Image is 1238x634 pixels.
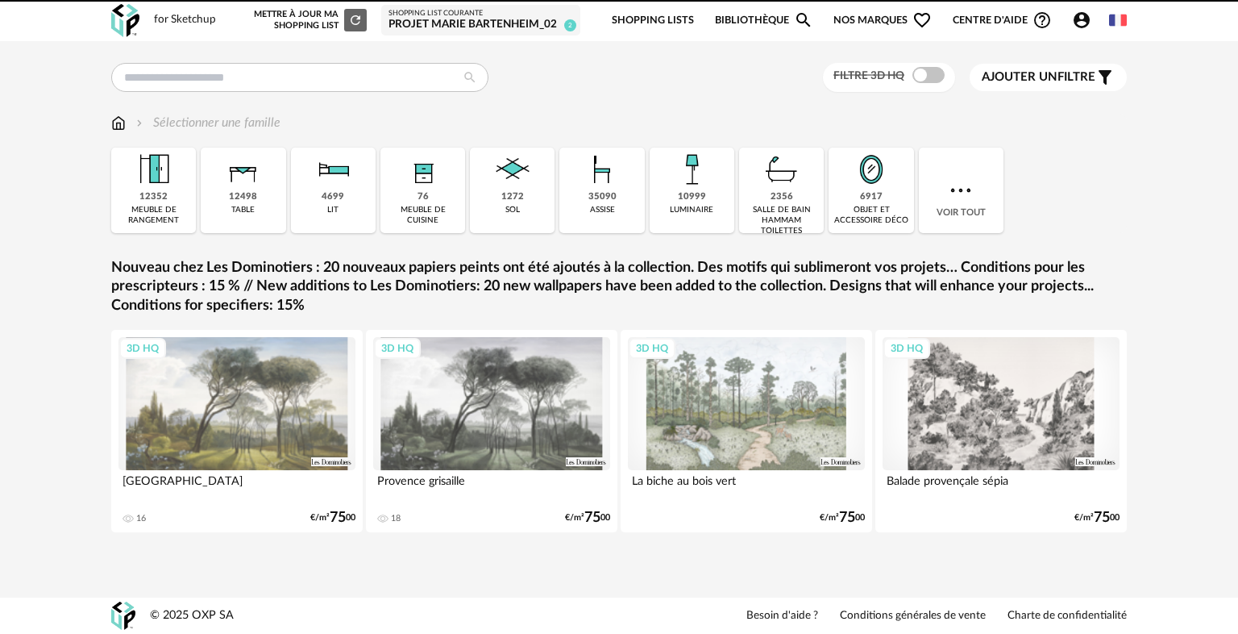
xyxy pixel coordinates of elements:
a: Besoin d'aide ? [746,609,818,624]
span: Nos marques [833,2,932,40]
a: Shopping Lists [612,2,694,40]
span: Magnify icon [794,10,813,30]
div: objet et accessoire déco [833,205,908,226]
img: Table.png [222,148,265,191]
div: 3D HQ [629,338,675,359]
a: BibliothèqueMagnify icon [715,2,813,40]
span: Help Circle Outline icon [1032,10,1052,30]
img: Salle%20de%20bain.png [760,148,804,191]
div: table [231,205,255,215]
div: Projet Marie Bartenheim_02 [388,18,573,32]
div: 12498 [229,191,257,203]
div: 3D HQ [374,338,421,359]
span: 75 [1094,512,1110,523]
div: lit [327,205,339,215]
img: OXP [111,4,139,37]
div: 12352 [139,191,168,203]
div: Sélectionner une famille [133,114,280,132]
div: 76 [418,191,429,203]
div: 16 [136,513,146,524]
img: Miroir.png [850,148,893,191]
span: 75 [584,512,600,523]
div: 1272 [501,191,524,203]
span: Refresh icon [348,15,363,24]
div: 3D HQ [883,338,930,359]
div: Balade provençale sépia [883,470,1120,503]
a: 3D HQ Balade provençale sépia €/m²7500 [875,330,1127,532]
img: Rangement.png [401,148,445,191]
button: Ajouter unfiltre Filter icon [970,64,1127,91]
div: sol [505,205,520,215]
a: 3D HQ Provence grisaille 18 €/m²7500 [366,330,617,532]
div: Mettre à jour ma Shopping List [251,9,367,31]
div: €/m² 00 [565,512,610,523]
img: fr [1109,11,1127,29]
div: salle de bain hammam toilettes [744,205,819,236]
div: © 2025 OXP SA [150,608,234,624]
img: svg+xml;base64,PHN2ZyB3aWR0aD0iMTYiIGhlaWdodD0iMTciIHZpZXdCb3g9IjAgMCAxNiAxNyIgZmlsbD0ibm9uZSIgeG... [111,114,126,132]
span: Filter icon [1095,68,1115,87]
div: 35090 [588,191,617,203]
img: Meuble%20de%20rangement.png [132,148,176,191]
div: Voir tout [919,148,1003,233]
div: Provence grisaille [373,470,610,503]
div: meuble de rangement [116,205,191,226]
a: 3D HQ La biche au bois vert €/m²7500 [621,330,872,532]
img: OXP [111,602,135,630]
img: more.7b13dc1.svg [946,176,975,205]
div: €/m² 00 [310,512,355,523]
div: 18 [391,513,401,524]
div: €/m² 00 [820,512,865,523]
div: assise [590,205,615,215]
span: filtre [982,69,1095,86]
img: Literie.png [311,148,355,191]
img: svg+xml;base64,PHN2ZyB3aWR0aD0iMTYiIGhlaWdodD0iMTYiIHZpZXdCb3g9IjAgMCAxNiAxNiIgZmlsbD0ibm9uZSIgeG... [133,114,146,132]
a: Shopping List courante Projet Marie Bartenheim_02 2 [388,9,573,32]
span: 75 [330,512,346,523]
div: luminaire [670,205,713,215]
div: [GEOGRAPHIC_DATA] [118,470,355,503]
div: 3D HQ [119,338,166,359]
a: 3D HQ [GEOGRAPHIC_DATA] 16 €/m²7500 [111,330,363,532]
div: Shopping List courante [388,9,573,19]
a: Charte de confidentialité [1007,609,1127,624]
a: Nouveau chez Les Dominotiers : 20 nouveaux papiers peints ont été ajoutés à la collection. Des mo... [111,259,1127,315]
img: Sol.png [491,148,534,191]
span: Heart Outline icon [912,10,932,30]
div: for Sketchup [154,13,216,27]
span: Filtre 3D HQ [833,70,904,81]
div: 10999 [678,191,706,203]
span: Ajouter un [982,71,1057,83]
a: Conditions générales de vente [840,609,986,624]
img: Assise.png [580,148,624,191]
div: €/m² 00 [1074,512,1120,523]
div: 4699 [322,191,344,203]
span: Account Circle icon [1072,10,1099,30]
div: La biche au bois vert [628,470,865,503]
div: 6917 [860,191,883,203]
div: 2356 [771,191,793,203]
span: 2 [564,19,576,31]
div: meuble de cuisine [385,205,460,226]
span: 75 [839,512,855,523]
img: Luminaire.png [670,148,713,191]
span: Account Circle icon [1072,10,1091,30]
span: Centre d'aideHelp Circle Outline icon [953,10,1052,30]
